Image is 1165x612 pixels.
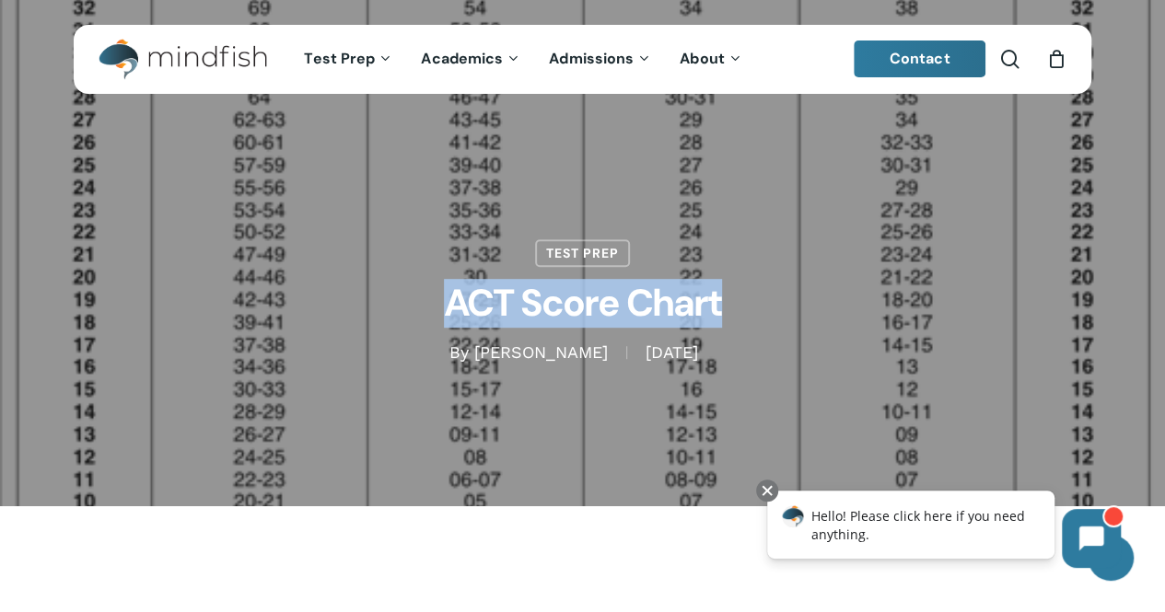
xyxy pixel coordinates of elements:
[122,267,1043,341] h1: ACT Score Chart
[626,346,716,359] span: [DATE]
[890,49,950,68] span: Contact
[748,476,1139,586] iframe: Chatbot
[535,239,630,267] a: Test Prep
[666,52,757,67] a: About
[549,49,634,68] span: Admissions
[535,52,666,67] a: Admissions
[449,346,469,359] span: By
[74,25,1091,94] header: Main Menu
[680,49,725,68] span: About
[407,52,535,67] a: Academics
[304,49,375,68] span: Test Prep
[290,25,756,94] nav: Main Menu
[1046,49,1066,69] a: Cart
[421,49,503,68] span: Academics
[854,40,986,77] a: Contact
[474,342,608,362] a: [PERSON_NAME]
[290,52,407,67] a: Test Prep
